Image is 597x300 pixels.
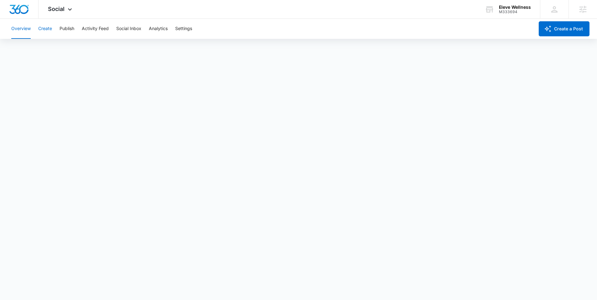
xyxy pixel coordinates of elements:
button: Social Inbox [116,19,141,39]
div: account id [499,10,531,14]
button: Overview [11,19,31,39]
span: Social [48,6,65,12]
button: Activity Feed [82,19,109,39]
button: Publish [60,19,74,39]
button: Create [38,19,52,39]
button: Create a Post [539,21,589,36]
button: Analytics [149,19,168,39]
button: Settings [175,19,192,39]
div: account name [499,5,531,10]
